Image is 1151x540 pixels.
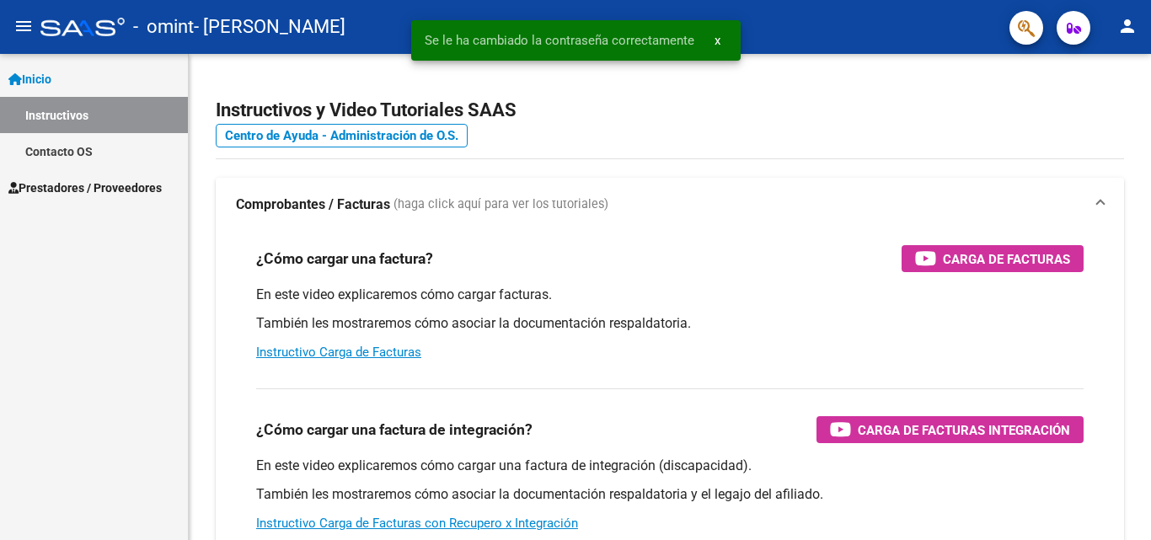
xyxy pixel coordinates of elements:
[943,249,1070,270] span: Carga de Facturas
[256,286,1084,304] p: En este video explicaremos cómo cargar facturas.
[133,8,194,45] span: - omint
[194,8,345,45] span: - [PERSON_NAME]
[236,195,390,214] strong: Comprobantes / Facturas
[8,179,162,197] span: Prestadores / Proveedores
[256,457,1084,475] p: En este video explicaremos cómo cargar una factura de integración (discapacidad).
[1117,16,1138,36] mat-icon: person
[8,70,51,88] span: Inicio
[816,416,1084,443] button: Carga de Facturas Integración
[256,516,578,531] a: Instructivo Carga de Facturas con Recupero x Integración
[1094,483,1134,523] iframe: Intercom live chat
[902,245,1084,272] button: Carga de Facturas
[256,418,533,441] h3: ¿Cómo cargar una factura de integración?
[256,247,433,270] h3: ¿Cómo cargar una factura?
[216,124,468,147] a: Centro de Ayuda - Administración de O.S.
[256,345,421,360] a: Instructivo Carga de Facturas
[13,16,34,36] mat-icon: menu
[858,420,1070,441] span: Carga de Facturas Integración
[256,314,1084,333] p: También les mostraremos cómo asociar la documentación respaldatoria.
[425,32,694,49] span: Se le ha cambiado la contraseña correctamente
[701,25,734,56] button: x
[216,178,1124,232] mat-expansion-panel-header: Comprobantes / Facturas (haga click aquí para ver los tutoriales)
[216,94,1124,126] h2: Instructivos y Video Tutoriales SAAS
[715,33,720,48] span: x
[393,195,608,214] span: (haga click aquí para ver los tutoriales)
[256,485,1084,504] p: También les mostraremos cómo asociar la documentación respaldatoria y el legajo del afiliado.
